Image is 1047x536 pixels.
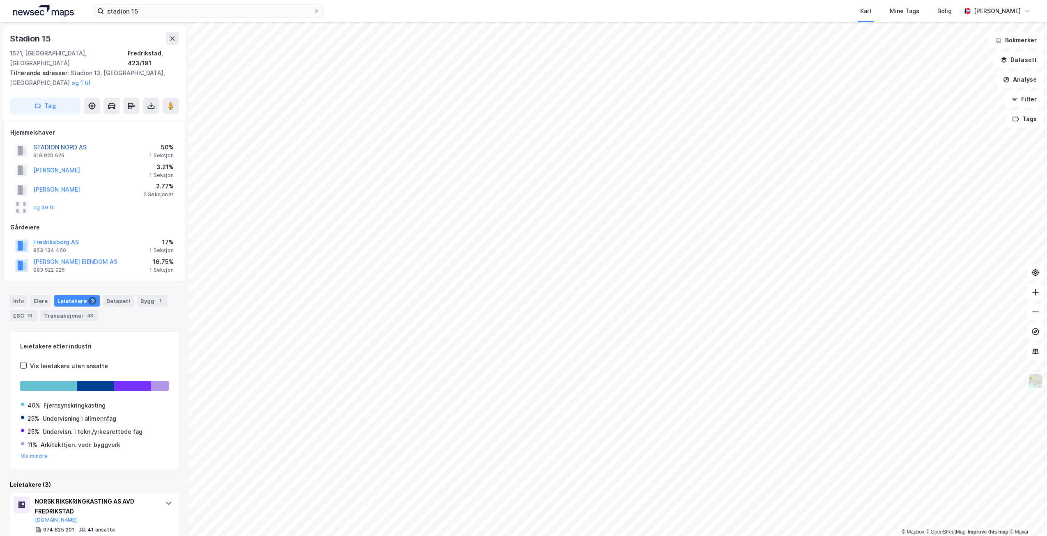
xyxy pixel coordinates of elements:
div: 1 Seksjon [149,267,174,273]
button: Tag [10,98,80,114]
div: Transaksjoner [41,310,98,321]
div: Gårdeiere [10,222,179,232]
button: Filter [1004,91,1044,108]
div: Kart [860,6,872,16]
div: Kontrollprogram for chat [1006,497,1047,536]
div: 13 [26,312,34,320]
div: 50% [149,142,174,152]
div: 40% [28,401,40,410]
div: Leietakere (3) [10,480,179,490]
div: Fjernsynskringkasting [44,401,106,410]
div: 1 Seksjon [149,247,174,254]
img: logo.a4113a55bc3d86da70a041830d287a7e.svg [13,5,74,17]
button: Tags [1006,111,1044,127]
div: 25% [28,414,39,424]
div: 919 920 629 [33,152,64,159]
div: ESG [10,310,37,321]
a: OpenStreetMap [926,529,966,535]
div: Leietakere etter industri [20,341,169,351]
div: Datasett [103,295,134,307]
div: Stadion 15 [10,32,53,45]
div: 1 [156,297,164,305]
div: Bolig [937,6,952,16]
div: 43 [85,312,95,320]
div: 983 522 025 [33,267,65,273]
div: 11% [28,440,37,450]
div: Undervisning i allmennfag [43,414,116,424]
button: Datasett [994,52,1044,68]
button: [DOMAIN_NAME] [35,517,77,523]
div: 2 Seksjoner [144,191,174,198]
div: 41 ansatte [87,527,115,533]
div: 963 134 460 [33,247,66,254]
div: Mine Tags [890,6,919,16]
span: Tilhørende adresser: [10,69,71,76]
div: 1 Seksjon [149,172,174,179]
div: 25% [28,427,39,437]
button: Vis mindre [21,453,48,460]
button: Bokmerker [988,32,1044,48]
img: Z [1028,373,1043,389]
div: 974 825 201 [43,527,74,533]
a: Improve this map [968,529,1008,535]
div: 3.21% [149,162,174,172]
div: Hjemmelshaver [10,128,179,137]
div: 3 [88,297,96,305]
div: Stadion 13, [GEOGRAPHIC_DATA], [GEOGRAPHIC_DATA] [10,68,172,88]
div: 2.77% [144,181,174,191]
iframe: Chat Widget [1006,497,1047,536]
div: [PERSON_NAME] [974,6,1021,16]
div: 17% [149,237,174,247]
div: Undervisn. i tekn./yrkesrettede fag [43,427,142,437]
div: Eiere [30,295,51,307]
button: Analyse [996,71,1044,88]
a: Mapbox [902,529,924,535]
div: Vis leietakere uten ansatte [30,361,108,371]
div: 1 Seksjon [149,152,174,159]
div: Bygg [137,295,168,307]
input: Søk på adresse, matrikkel, gårdeiere, leietakere eller personer [104,5,313,17]
div: NORSK RIKSKRINGKASTING AS AVD FREDRIKSTAD [35,497,157,516]
div: Fredrikstad, 423/191 [128,48,179,68]
div: Leietakere [54,295,100,307]
div: Info [10,295,27,307]
div: 16.75% [149,257,174,267]
div: Arkitekttjen. vedr. byggverk [41,440,120,450]
div: 1671, [GEOGRAPHIC_DATA], [GEOGRAPHIC_DATA] [10,48,128,68]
